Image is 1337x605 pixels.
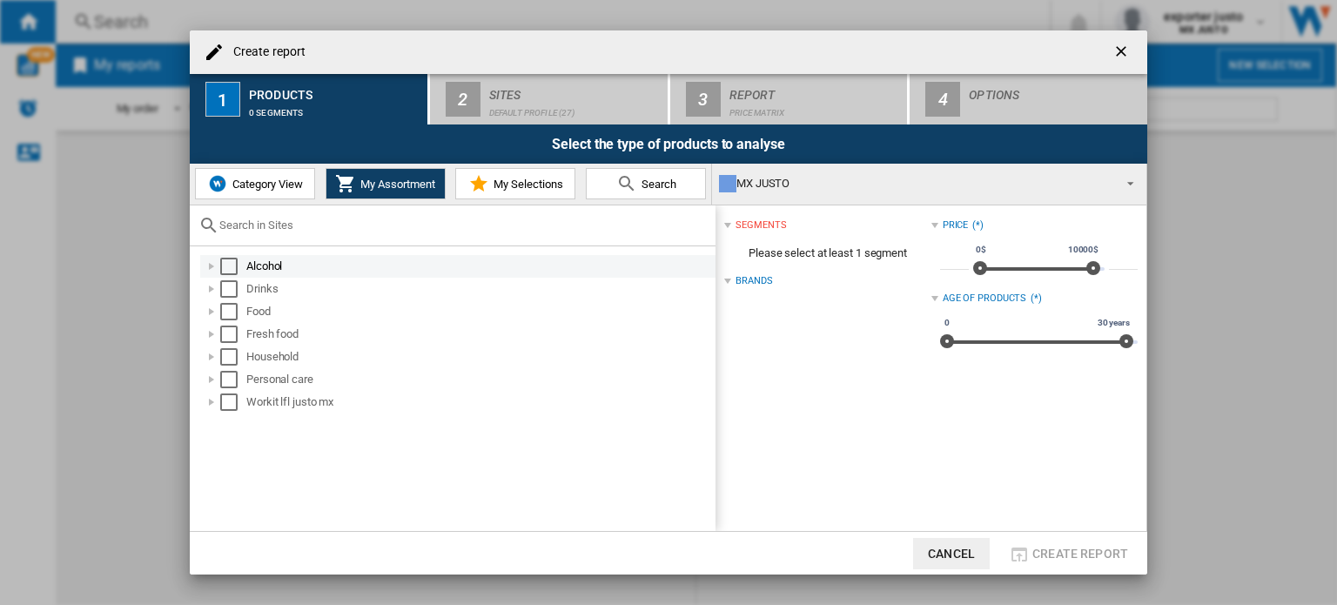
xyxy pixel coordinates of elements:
[356,178,435,191] span: My Assortment
[1032,547,1128,561] span: Create report
[719,171,1112,196] div: MX JUSTO
[220,326,246,343] md-checkbox: Select
[724,237,931,270] span: Please select at least 1 segment
[489,99,661,118] div: Default profile (27)
[1065,243,1101,257] span: 10000$
[489,81,661,99] div: Sites
[220,280,246,298] md-checkbox: Select
[219,218,707,232] input: Search in Sites
[1112,43,1133,64] ng-md-icon: getI18NText('BUTTONS.CLOSE_DIALOG')
[1095,316,1132,330] span: 30 years
[225,44,306,61] h4: Create report
[326,168,446,199] button: My Assortment
[637,178,676,191] span: Search
[220,371,246,388] md-checkbox: Select
[489,178,563,191] span: My Selections
[736,274,772,288] div: Brands
[736,218,786,232] div: segments
[446,82,480,117] div: 2
[913,538,990,569] button: Cancel
[246,326,713,343] div: Fresh food
[670,74,910,124] button: 3 Report Price Matrix
[729,81,901,99] div: Report
[220,258,246,275] md-checkbox: Select
[220,303,246,320] md-checkbox: Select
[586,168,706,199] button: Search
[455,168,575,199] button: My Selections
[190,74,429,124] button: 1 Products 0 segments
[969,81,1140,99] div: Options
[228,178,303,191] span: Category View
[925,82,960,117] div: 4
[249,81,420,99] div: Products
[943,218,969,232] div: Price
[246,348,713,366] div: Household
[249,99,420,118] div: 0 segments
[246,303,713,320] div: Food
[246,393,713,411] div: Workit lfl justo mx
[220,393,246,411] md-checkbox: Select
[1004,538,1133,569] button: Create report
[942,316,952,330] span: 0
[246,371,713,388] div: Personal care
[246,280,713,298] div: Drinks
[686,82,721,117] div: 3
[246,258,713,275] div: Alcohol
[943,292,1027,306] div: Age of products
[973,243,989,257] span: 0$
[220,348,246,366] md-checkbox: Select
[205,82,240,117] div: 1
[207,173,228,194] img: wiser-icon-blue.png
[1105,35,1140,70] button: getI18NText('BUTTONS.CLOSE_DIALOG')
[430,74,669,124] button: 2 Sites Default profile (27)
[729,99,901,118] div: Price Matrix
[910,74,1147,124] button: 4 Options
[190,124,1147,164] div: Select the type of products to analyse
[195,168,315,199] button: Category View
